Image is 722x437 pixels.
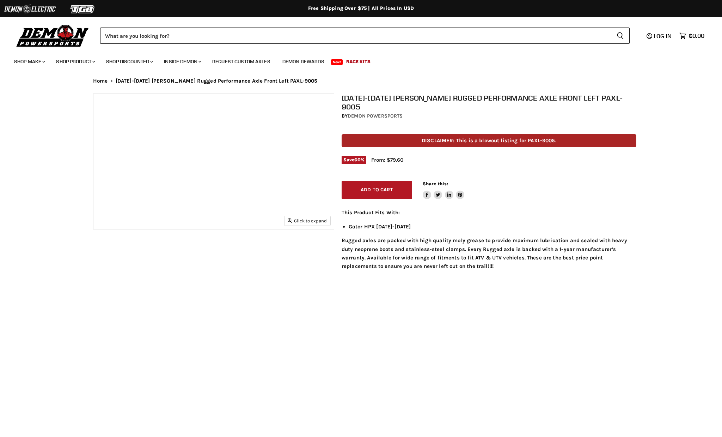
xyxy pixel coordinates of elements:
[101,54,157,69] a: Shop Discounted
[423,181,465,199] aside: Share this:
[643,33,676,39] a: Log in
[159,54,206,69] a: Inside Demon
[348,113,403,119] a: Demon Powersports
[207,54,276,69] a: Request Custom Axles
[654,32,672,40] span: Log in
[51,54,99,69] a: Shop Product
[4,2,56,16] img: Demon Electric Logo 2
[277,54,330,69] a: Demon Rewards
[284,216,330,226] button: Click to expand
[342,208,636,217] p: This Product Fits With:
[79,5,643,12] div: Free Shipping Over $75 | All Prices In USD
[361,187,393,193] span: Add to cart
[423,181,448,186] span: Share this:
[371,157,403,163] span: From: $79.60
[341,54,376,69] a: Race Kits
[93,78,108,84] a: Home
[342,94,636,111] h1: [DATE]-[DATE] [PERSON_NAME] Rugged Performance Axle Front Left PAXL-9005
[9,52,703,69] ul: Main menu
[342,112,636,120] div: by
[349,222,636,231] li: Gator HPX [DATE]-[DATE]
[342,181,412,199] button: Add to cart
[14,23,91,48] img: Demon Powersports
[9,54,49,69] a: Shop Make
[288,218,327,223] span: Click to expand
[342,134,636,147] p: DISCLAIMER: This is a blowout listing for PAXL-9005.
[689,32,704,39] span: $0.00
[354,157,360,162] span: 60
[611,28,630,44] button: Search
[116,78,318,84] span: [DATE]-[DATE] [PERSON_NAME] Rugged Performance Axle Front Left PAXL-9005
[100,28,630,44] form: Product
[79,78,643,84] nav: Breadcrumbs
[676,31,708,41] a: $0.00
[100,28,611,44] input: Search
[342,156,366,164] span: Save %
[56,2,109,16] img: TGB Logo 2
[331,59,343,65] span: New!
[342,208,636,270] div: Rugged axles are packed with high quality moly grease to provide maximum lubrication and sealed w...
